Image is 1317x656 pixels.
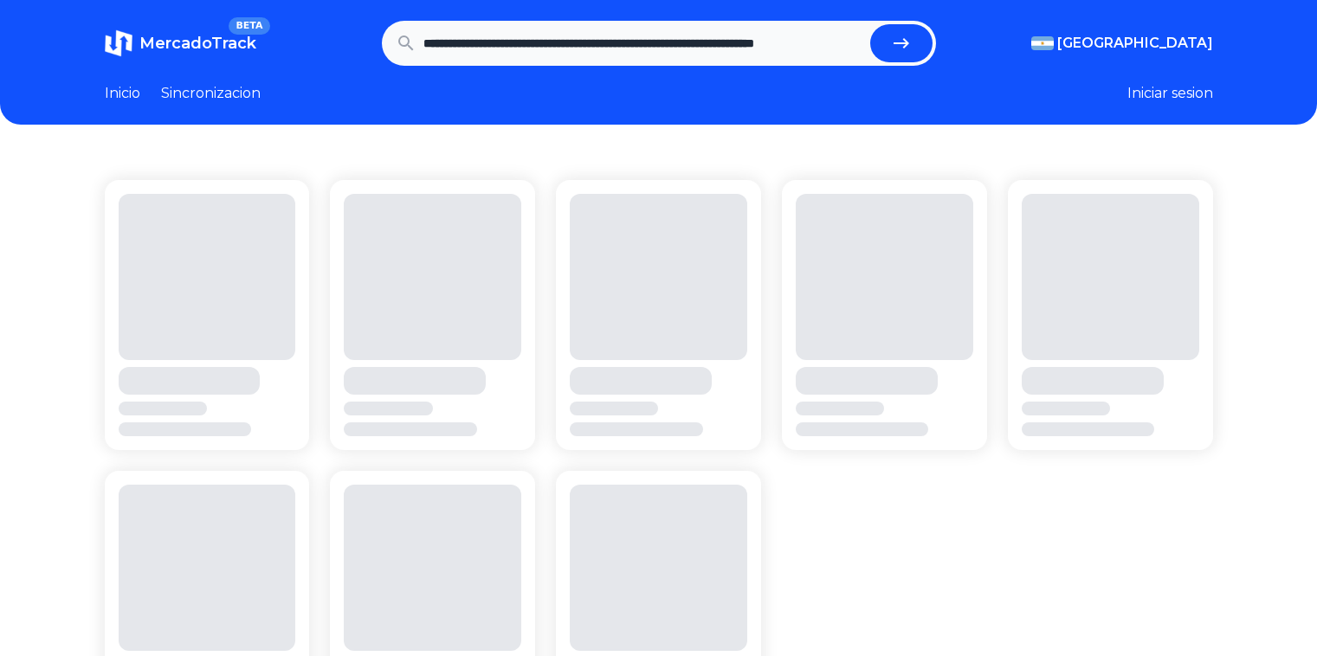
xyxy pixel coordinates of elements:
img: MercadoTrack [105,29,132,57]
img: Argentina [1031,36,1054,50]
a: MercadoTrackBETA [105,29,256,57]
a: Sincronizacion [161,83,261,104]
button: [GEOGRAPHIC_DATA] [1031,33,1213,54]
span: [GEOGRAPHIC_DATA] [1057,33,1213,54]
button: Iniciar sesion [1127,83,1213,104]
a: Inicio [105,83,140,104]
span: BETA [229,17,269,35]
span: MercadoTrack [139,34,256,53]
